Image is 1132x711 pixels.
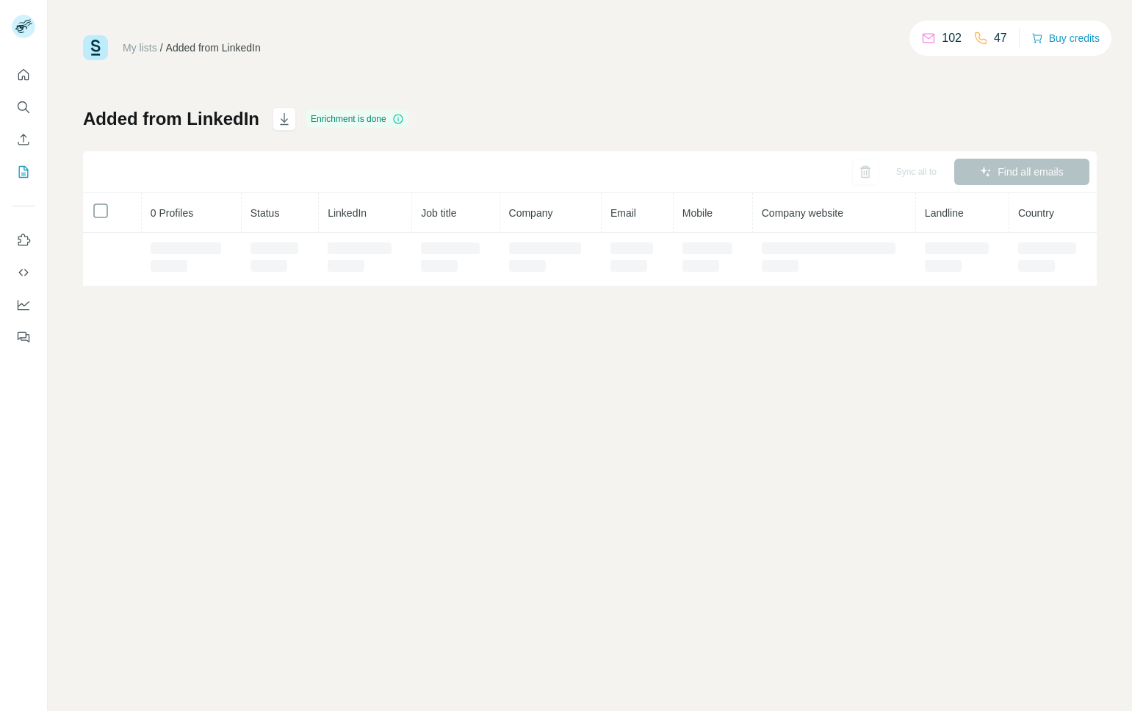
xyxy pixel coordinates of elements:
span: LinkedIn [328,207,367,219]
div: Enrichment is done [306,110,408,128]
img: Surfe Logo [83,35,108,60]
span: Job title [421,207,456,219]
span: Company website [762,207,843,219]
button: Search [12,94,35,120]
button: Use Surfe API [12,259,35,286]
span: Status [250,207,280,219]
button: Use Surfe on LinkedIn [12,227,35,253]
span: Mobile [682,207,713,219]
p: 102 [942,29,962,47]
span: Company [509,207,553,219]
button: Buy credits [1031,28,1100,48]
span: Landline [925,207,964,219]
p: 47 [994,29,1007,47]
button: My lists [12,159,35,185]
span: 0 Profiles [151,207,193,219]
span: Email [610,207,636,219]
a: My lists [123,42,157,54]
button: Feedback [12,324,35,350]
button: Quick start [12,62,35,88]
li: / [160,40,163,55]
span: Country [1018,207,1054,219]
button: Enrich CSV [12,126,35,153]
div: Added from LinkedIn [166,40,261,55]
h1: Added from LinkedIn [83,107,259,131]
button: Dashboard [12,292,35,318]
